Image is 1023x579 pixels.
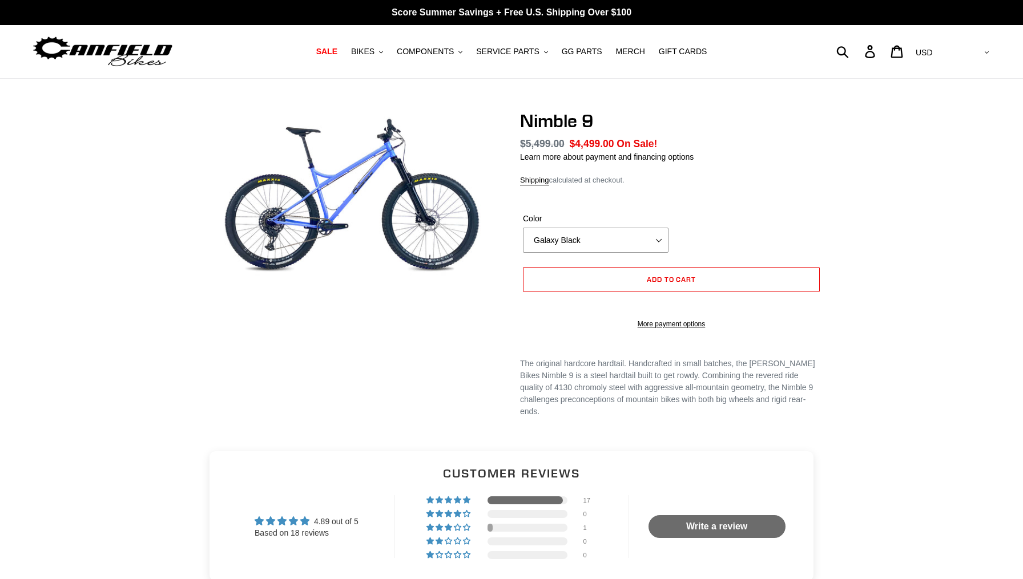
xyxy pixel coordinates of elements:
div: calculated at checkout. [520,175,823,186]
span: COMPONENTS [397,47,454,56]
label: Color [523,213,668,225]
div: Based on 18 reviews [255,528,359,539]
span: GG PARTS [562,47,602,56]
span: MERCH [616,47,645,56]
span: BIKES [351,47,374,56]
span: SALE [316,47,337,56]
span: GIFT CARDS [659,47,707,56]
a: Shipping [520,176,549,185]
div: 6% (1) reviews with 3 star rating [426,524,472,532]
div: 94% (17) reviews with 5 star rating [426,496,472,504]
span: 4.89 out of 5 [314,517,359,526]
span: $4,499.00 [570,138,614,149]
a: More payment options [523,319,820,329]
button: BIKES [345,44,389,59]
a: GIFT CARDS [653,44,713,59]
a: Write a review [649,515,786,538]
button: SERVICE PARTS [470,44,553,59]
span: On Sale! [617,136,657,151]
a: MERCH [610,44,651,59]
button: Add to cart [523,267,820,292]
div: 17 [583,496,597,504]
h1: Nimble 9 [520,110,823,132]
a: Learn more about payment and financing options [520,152,694,161]
span: Add to cart [647,275,696,284]
div: The original hardcore hardtail. Handcrafted in small batches, the [PERSON_NAME] Bikes Nimble 9 is... [520,358,823,418]
img: Nimble 9 [203,112,501,280]
input: Search [843,39,872,64]
div: 1 [583,524,597,532]
a: SALE [311,44,343,59]
a: GG PARTS [556,44,608,59]
img: Canfield Bikes [31,34,174,70]
div: Average rating is 4.89 stars [255,515,359,528]
span: SERVICE PARTS [476,47,539,56]
h2: Customer Reviews [219,465,804,481]
s: $5,499.00 [520,138,565,149]
button: COMPONENTS [391,44,468,59]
